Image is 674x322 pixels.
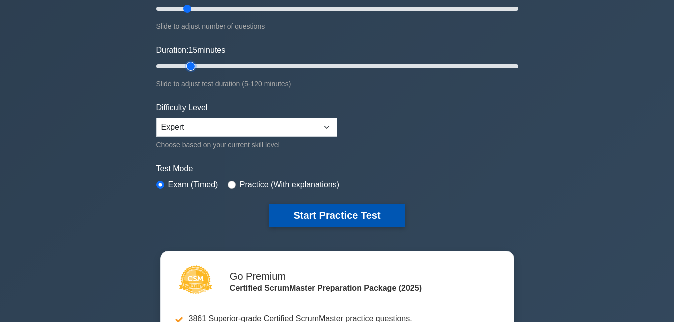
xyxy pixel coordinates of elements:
div: Slide to adjust number of questions [156,20,518,32]
div: Choose based on your current skill level [156,139,337,151]
label: Duration: minutes [156,44,225,56]
button: Start Practice Test [269,204,404,227]
label: Difficulty Level [156,102,208,114]
div: Slide to adjust test duration (5-120 minutes) [156,78,518,90]
label: Exam (Timed) [168,179,218,191]
label: Practice (With explanations) [240,179,339,191]
span: 15 [188,46,197,54]
label: Test Mode [156,163,518,175]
